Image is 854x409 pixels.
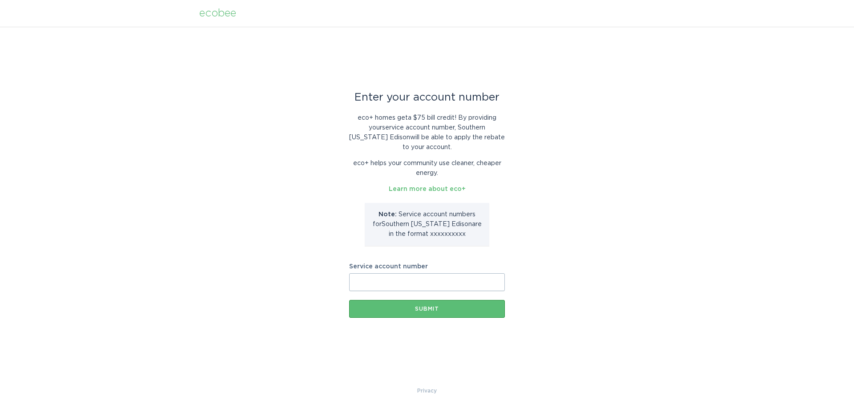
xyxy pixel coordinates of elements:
strong: Note: [379,211,397,218]
div: Enter your account number [349,93,505,102]
p: eco+ homes get a $75 bill credit ! By providing your service account number , Southern [US_STATE]... [349,113,505,152]
button: Submit [349,300,505,318]
div: ecobee [199,8,236,18]
p: eco+ helps your community use cleaner, cheaper energy. [349,158,505,178]
a: Learn more about eco+ [389,186,466,192]
a: Privacy Policy & Terms of Use [417,386,437,396]
div: Submit [354,306,500,312]
label: Service account number [349,263,505,270]
p: Service account number s for Southern [US_STATE] Edison are in the format xxxxxxxxxx [371,210,483,239]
